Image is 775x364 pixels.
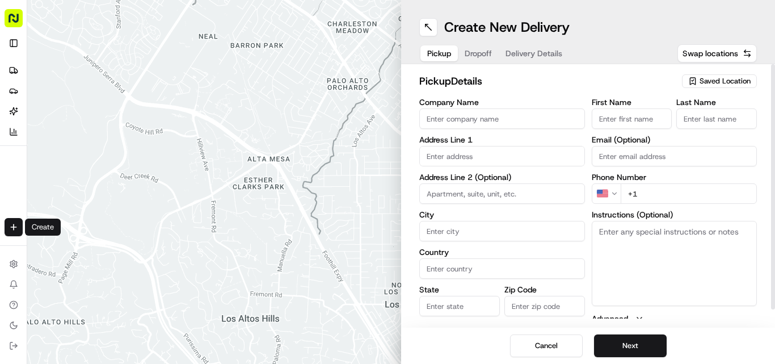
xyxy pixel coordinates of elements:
span: Saved Location [700,76,751,86]
label: State [419,286,500,294]
button: Advanced [592,313,757,324]
input: Enter last name [676,108,757,129]
span: Pylon [113,280,137,288]
div: We're available if you need us! [51,120,156,129]
span: Knowledge Base [23,254,87,265]
span: [PERSON_NAME] [35,176,92,185]
img: 1736555255976-a54dd68f-1ca7-489b-9aae-adbdc363a1c4 [23,177,32,186]
input: Enter city [419,221,585,241]
input: Enter address [419,146,585,166]
label: Phone Number [592,173,757,181]
label: Address Line 2 (Optional) [419,173,585,181]
input: Enter country [419,258,585,279]
img: Dianne Alexi Soriano [11,196,30,214]
a: 📗Knowledge Base [7,249,91,270]
p: Welcome 👋 [11,45,207,64]
div: 📗 [11,255,20,264]
h1: Create New Delivery [444,18,570,36]
div: Start new chat [51,108,186,120]
span: [PERSON_NAME] [PERSON_NAME] [35,207,150,216]
button: Swap locations [677,44,757,62]
a: 💻API Documentation [91,249,187,270]
span: • [94,176,98,185]
span: [DATE] [100,176,124,185]
label: Email (Optional) [592,136,757,144]
span: Dropoff [465,48,492,59]
label: Company Name [419,98,585,106]
div: Past conversations [11,148,73,157]
input: Enter zip code [504,296,585,316]
span: Swap locations [683,48,738,59]
span: API Documentation [107,254,182,265]
h2: pickup Details [419,73,675,89]
label: Instructions (Optional) [592,211,757,219]
button: Start new chat [193,112,207,125]
img: 1724597045416-56b7ee45-8013-43a0-a6f9-03cb97ddad50 [24,108,44,129]
input: Apartment, suite, unit, etc. [419,183,585,204]
span: [DATE] [159,207,182,216]
div: Create [25,219,61,236]
button: Next [594,334,667,357]
button: Saved Location [682,73,757,89]
label: Address Line 1 [419,136,585,144]
input: Enter first name [592,108,672,129]
span: • [153,207,157,216]
img: 1736555255976-a54dd68f-1ca7-489b-9aae-adbdc363a1c4 [11,108,32,129]
a: Powered byPylon [80,279,137,288]
input: Enter state [419,296,500,316]
input: Enter company name [419,108,585,129]
button: Cancel [510,334,583,357]
label: Zip Code [504,286,585,294]
button: See all [176,145,207,159]
input: Clear [30,73,187,85]
div: 💻 [96,255,105,264]
label: First Name [592,98,672,106]
label: Advanced [592,313,628,324]
input: Enter email address [592,146,757,166]
img: Grace Nketiah [11,165,30,183]
label: Country [419,248,585,256]
label: City [419,211,585,219]
img: 1736555255976-a54dd68f-1ca7-489b-9aae-adbdc363a1c4 [23,207,32,216]
img: Nash [11,11,34,34]
span: Delivery Details [506,48,562,59]
label: Last Name [676,98,757,106]
span: Pickup [427,48,451,59]
input: Enter phone number [621,183,757,204]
